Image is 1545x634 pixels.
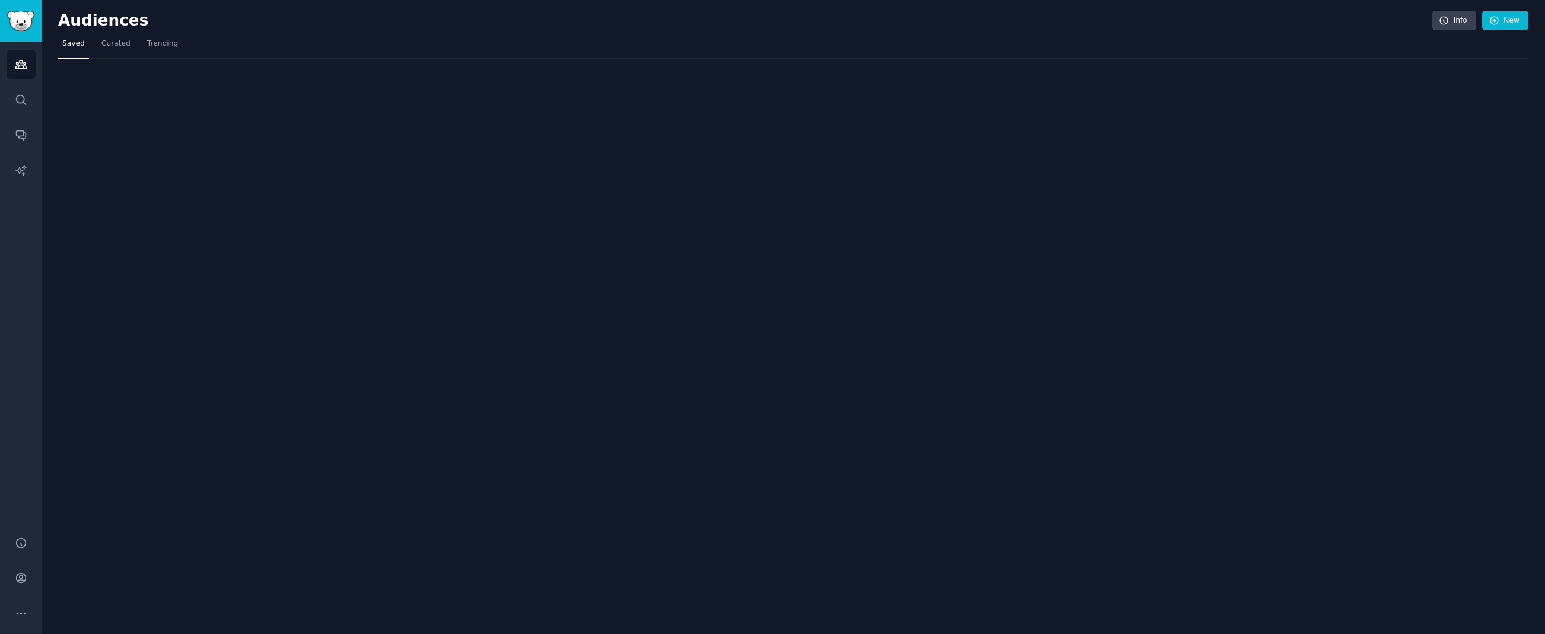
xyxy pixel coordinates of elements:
[58,34,89,59] a: Saved
[143,34,182,59] a: Trending
[1432,11,1476,31] a: Info
[58,11,1432,30] h2: Audiences
[97,34,135,59] a: Curated
[1482,11,1528,31] a: New
[147,39,178,49] span: Trending
[62,39,85,49] span: Saved
[7,11,34,31] img: GummySearch logo
[101,39,131,49] span: Curated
